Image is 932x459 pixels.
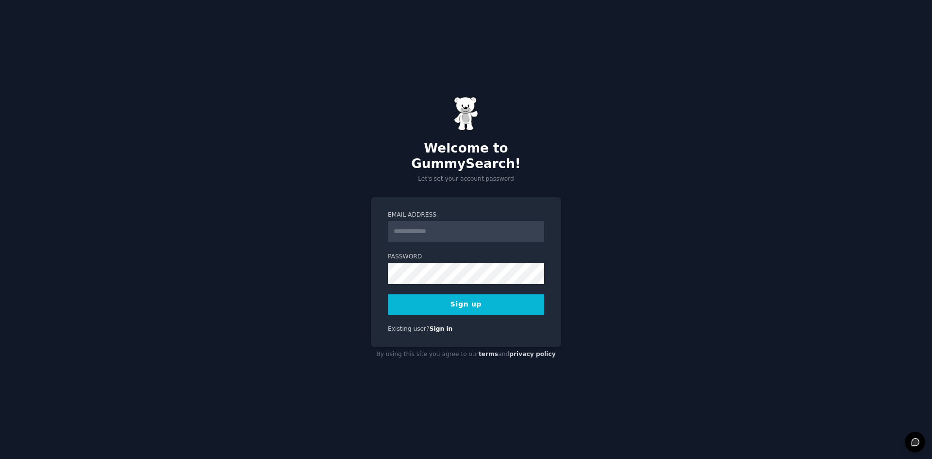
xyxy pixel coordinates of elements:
[509,351,556,357] a: privacy policy
[430,325,453,332] a: Sign in
[371,141,561,171] h2: Welcome to GummySearch!
[388,294,544,315] button: Sign up
[388,253,544,261] label: Password
[479,351,498,357] a: terms
[454,97,478,131] img: Gummy Bear
[371,347,561,362] div: By using this site you agree to our and
[388,325,430,332] span: Existing user?
[388,211,544,220] label: Email Address
[371,175,561,184] p: Let's set your account password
